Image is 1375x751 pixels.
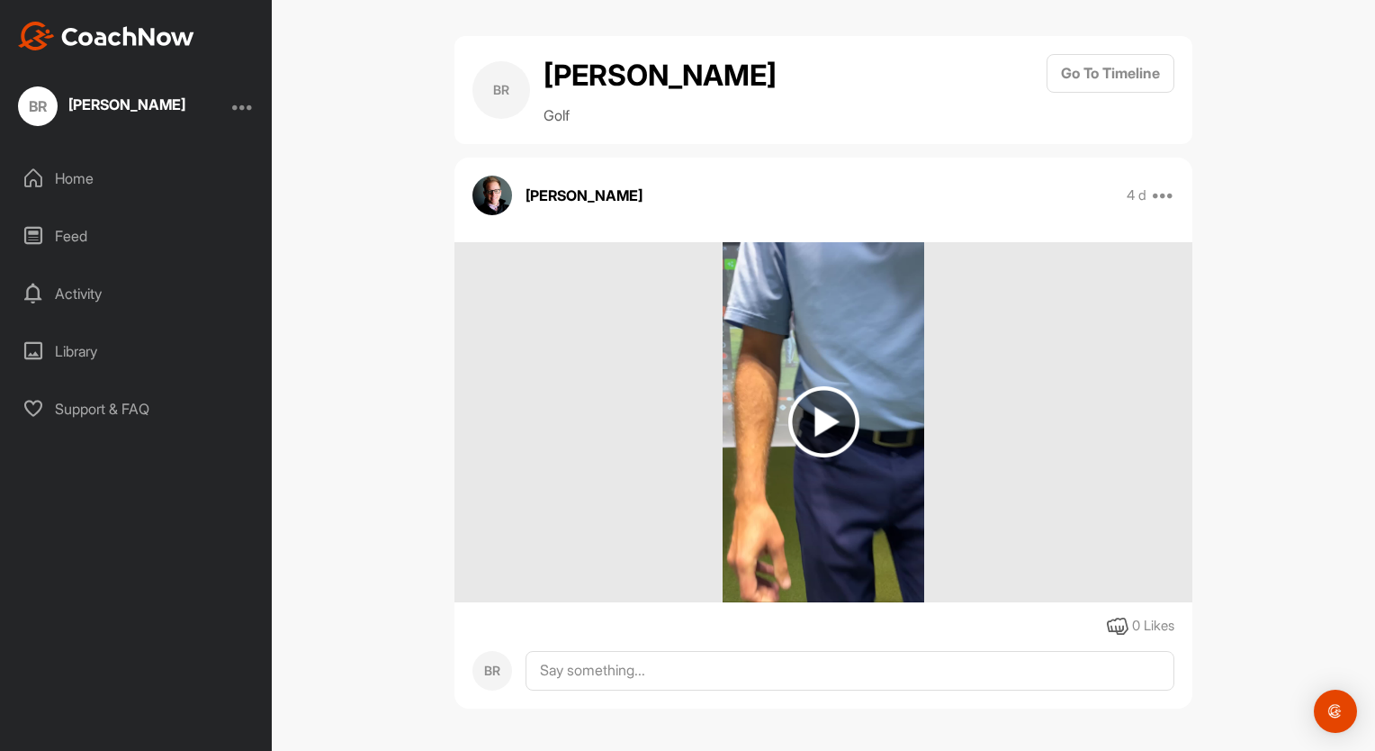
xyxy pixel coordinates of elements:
img: avatar [472,176,512,215]
img: CoachNow [18,22,194,50]
h2: [PERSON_NAME] [544,54,777,97]
img: play [788,386,859,457]
div: Library [10,329,264,374]
div: BR [472,61,530,119]
div: Open Intercom Messenger [1314,690,1357,733]
p: Golf [544,104,777,126]
img: media [723,242,923,602]
div: Activity [10,271,264,316]
div: Home [10,156,264,201]
p: [PERSON_NAME] [526,185,643,206]
div: 0 Likes [1132,616,1174,637]
p: 4 d [1127,186,1146,204]
div: BR [18,86,58,126]
a: Go To Timeline [1047,54,1174,126]
button: Go To Timeline [1047,54,1174,93]
div: Feed [10,213,264,258]
div: [PERSON_NAME] [68,97,185,112]
div: Support & FAQ [10,386,264,431]
div: BR [472,651,512,691]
